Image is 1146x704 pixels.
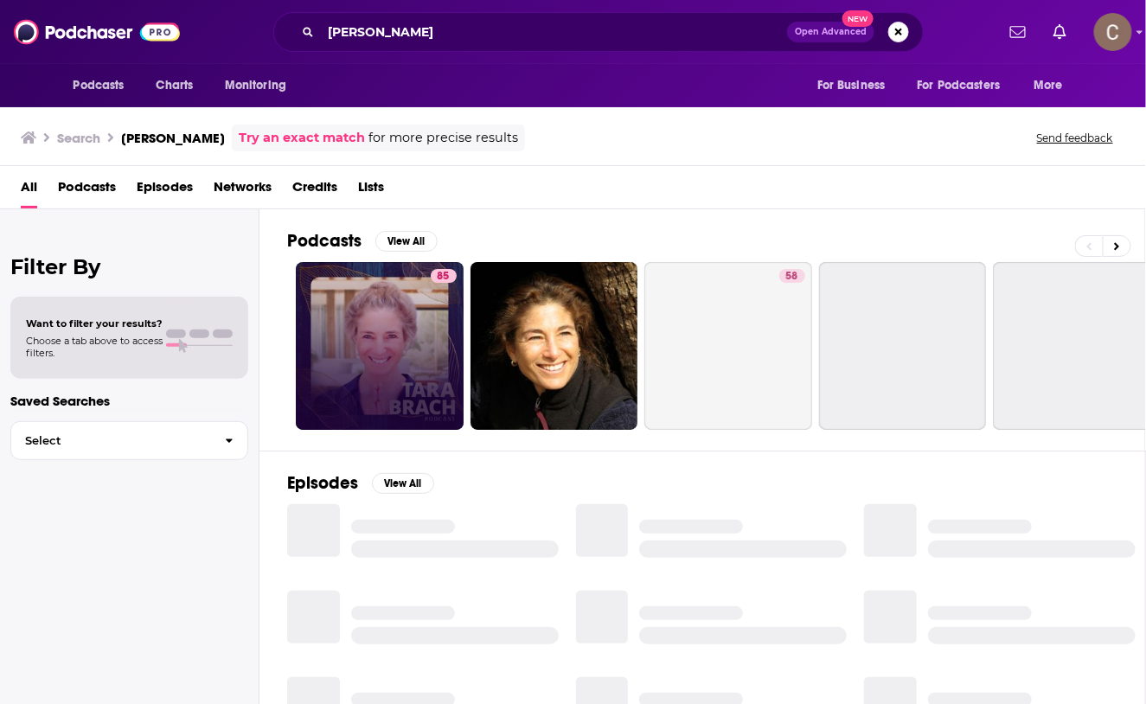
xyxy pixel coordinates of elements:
[137,173,193,208] a: Episodes
[74,74,125,98] span: Podcasts
[1021,69,1085,102] button: open menu
[644,262,812,430] a: 58
[805,69,907,102] button: open menu
[375,231,438,252] button: View All
[58,173,116,208] a: Podcasts
[10,254,248,279] h2: Filter By
[287,230,362,252] h2: Podcasts
[287,230,438,252] a: PodcastsView All
[438,268,450,285] span: 85
[372,473,434,494] button: View All
[57,130,100,146] h3: Search
[1094,13,1132,51] span: Logged in as clay.bolton
[431,269,457,283] a: 85
[1003,17,1033,47] a: Show notifications dropdown
[145,69,204,102] a: Charts
[239,128,365,148] a: Try an exact match
[321,18,787,46] input: Search podcasts, credits, & more...
[906,69,1026,102] button: open menu
[287,472,434,494] a: EpisodesView All
[918,74,1001,98] span: For Podcasters
[817,74,886,98] span: For Business
[26,335,163,359] span: Choose a tab above to access filters.
[213,69,309,102] button: open menu
[11,435,211,446] span: Select
[368,128,518,148] span: for more precise results
[842,10,874,27] span: New
[225,74,286,98] span: Monitoring
[1094,13,1132,51] button: Show profile menu
[157,74,194,98] span: Charts
[1047,17,1073,47] a: Show notifications dropdown
[26,317,163,330] span: Want to filter your results?
[214,173,272,208] a: Networks
[10,393,248,409] p: Saved Searches
[1032,131,1118,145] button: Send feedback
[358,173,384,208] a: Lists
[21,173,37,208] a: All
[1094,13,1132,51] img: User Profile
[121,130,225,146] h3: [PERSON_NAME]
[273,12,924,52] div: Search podcasts, credits, & more...
[786,268,798,285] span: 58
[292,173,337,208] a: Credits
[795,28,867,36] span: Open Advanced
[61,69,147,102] button: open menu
[10,421,248,460] button: Select
[1034,74,1063,98] span: More
[787,22,874,42] button: Open AdvancedNew
[287,472,358,494] h2: Episodes
[14,16,180,48] img: Podchaser - Follow, Share and Rate Podcasts
[296,262,464,430] a: 85
[779,269,805,283] a: 58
